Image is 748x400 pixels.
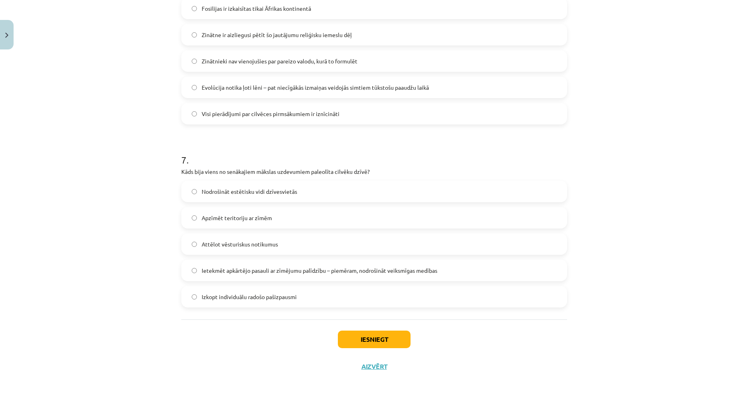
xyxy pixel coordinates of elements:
input: Attēlot vēsturiskus notikumus [192,242,197,247]
h1: 7 . [181,140,567,165]
span: Ietekmēt apkārtējo pasauli ar zīmējumu palīdzību – piemēram, nodrošināt veiksmīgas medības [202,266,437,275]
span: Nodrošināt estētisku vidi dzīvesvietās [202,187,297,196]
input: Ietekmēt apkārtējo pasauli ar zīmējumu palīdzību – piemēram, nodrošināt veiksmīgas medības [192,268,197,273]
input: Evolūcija notika ļoti lēni – pat niecīgākās izmaiņas veidojās simtiem tūkstošu paaudžu laikā [192,85,197,90]
span: Visi pierādījumi par cilvēces pirmsākumiem ir iznīcināti [202,110,339,118]
input: Izkopt individuālu radošo pašizpausmi [192,294,197,300]
button: Aizvērt [359,363,389,370]
span: Evolūcija notika ļoti lēni – pat niecīgākās izmaiņas veidojās simtiem tūkstošu paaudžu laikā [202,83,429,92]
input: Visi pierādījumi par cilvēces pirmsākumiem ir iznīcināti [192,111,197,116]
input: Zinātnieki nav vienojušies par pareizo valodu, kurā to formulēt [192,59,197,64]
input: Zinātne ir aizliegusi pētīt šo jautājumu reliģisku iemeslu dēļ [192,32,197,37]
input: Fosilijas ir izkaisītas tikai Āfrikas kontinentā [192,6,197,11]
span: Zinātne ir aizliegusi pētīt šo jautājumu reliģisku iemeslu dēļ [202,31,352,39]
span: Fosilijas ir izkaisītas tikai Āfrikas kontinentā [202,4,311,13]
span: Izkopt individuālu radošo pašizpausmi [202,293,297,301]
img: icon-close-lesson-0947bae3869378f0d4975bcd49f059093ad1ed9edebbc8119c70593378902aed.svg [5,33,8,38]
button: Iesniegt [338,331,411,348]
span: Apzīmēt teritoriju ar zīmēm [202,214,272,222]
input: Apzīmēt teritoriju ar zīmēm [192,215,197,221]
span: Zinātnieki nav vienojušies par pareizo valodu, kurā to formulēt [202,57,357,65]
p: Kāds bija viens no senākajiem mākslas uzdevumiem paleolīta cilvēku dzīvē? [181,167,567,176]
span: Attēlot vēsturiskus notikumus [202,240,278,248]
input: Nodrošināt estētisku vidi dzīvesvietās [192,189,197,194]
